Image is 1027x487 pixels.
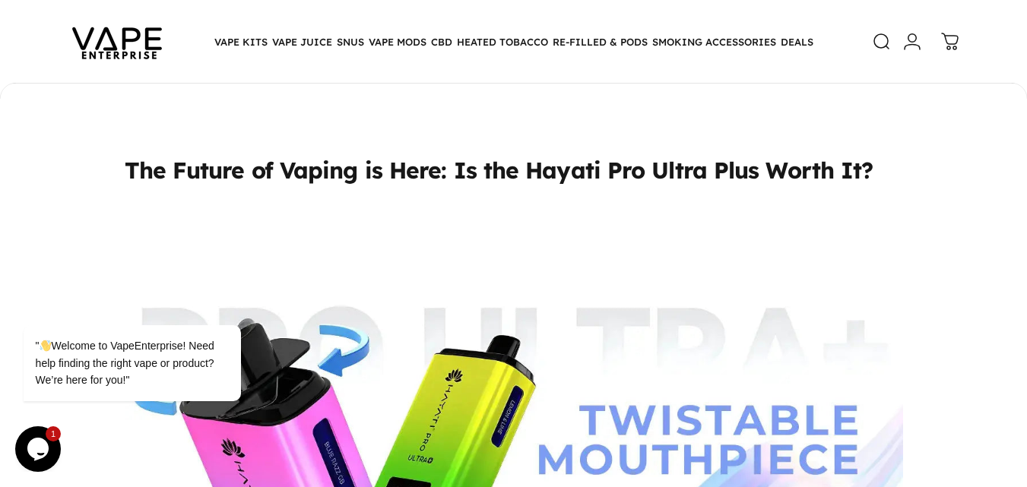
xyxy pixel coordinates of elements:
summary: RE-FILLED & PODS [550,26,650,58]
iframe: chat widget [15,426,64,472]
summary: VAPE MODS [366,26,429,58]
summary: VAPE JUICE [270,26,334,58]
nav: Primary [212,26,816,58]
a: DEALS [778,26,816,58]
summary: VAPE KITS [212,26,270,58]
img: Vape Enterprise [49,6,185,77]
a: 0 items [933,25,967,59]
summary: CBD [429,26,455,58]
summary: HEATED TOBACCO [455,26,550,58]
summary: SMOKING ACCESSORIES [650,26,778,58]
iframe: chat widget [15,239,289,419]
h3: The Future of Vaping is Here: Is the Hayati Pro Ultra Plus Worth It? [125,90,903,186]
summary: SNUS [334,26,366,58]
